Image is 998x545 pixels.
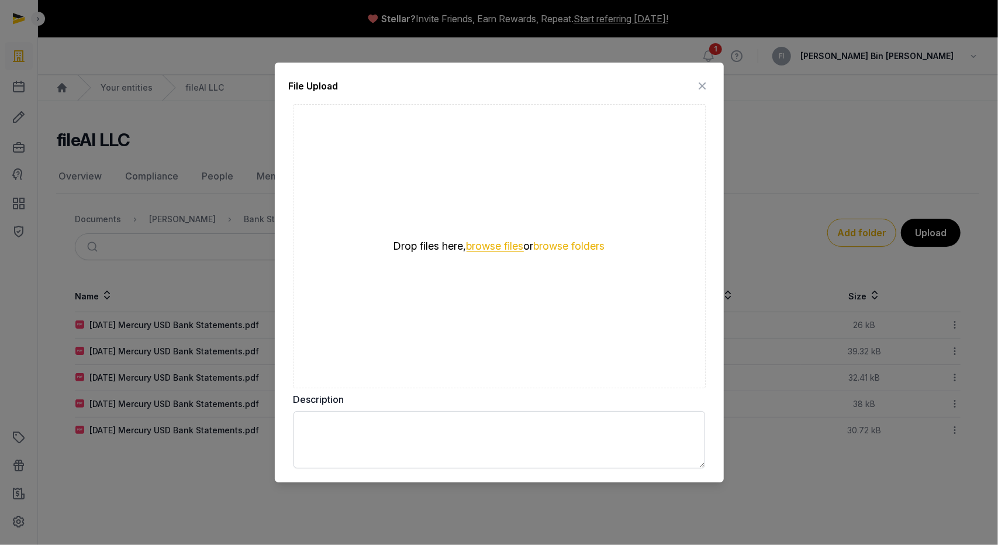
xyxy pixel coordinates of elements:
div: Uppy Dashboard [289,100,710,392]
button: browse folders [534,241,605,251]
div: Drop files here, or [359,239,640,253]
label: Description [293,392,705,406]
iframe: Chat Widget [788,409,998,545]
button: browse files [467,241,524,252]
div: File Upload [289,79,339,93]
